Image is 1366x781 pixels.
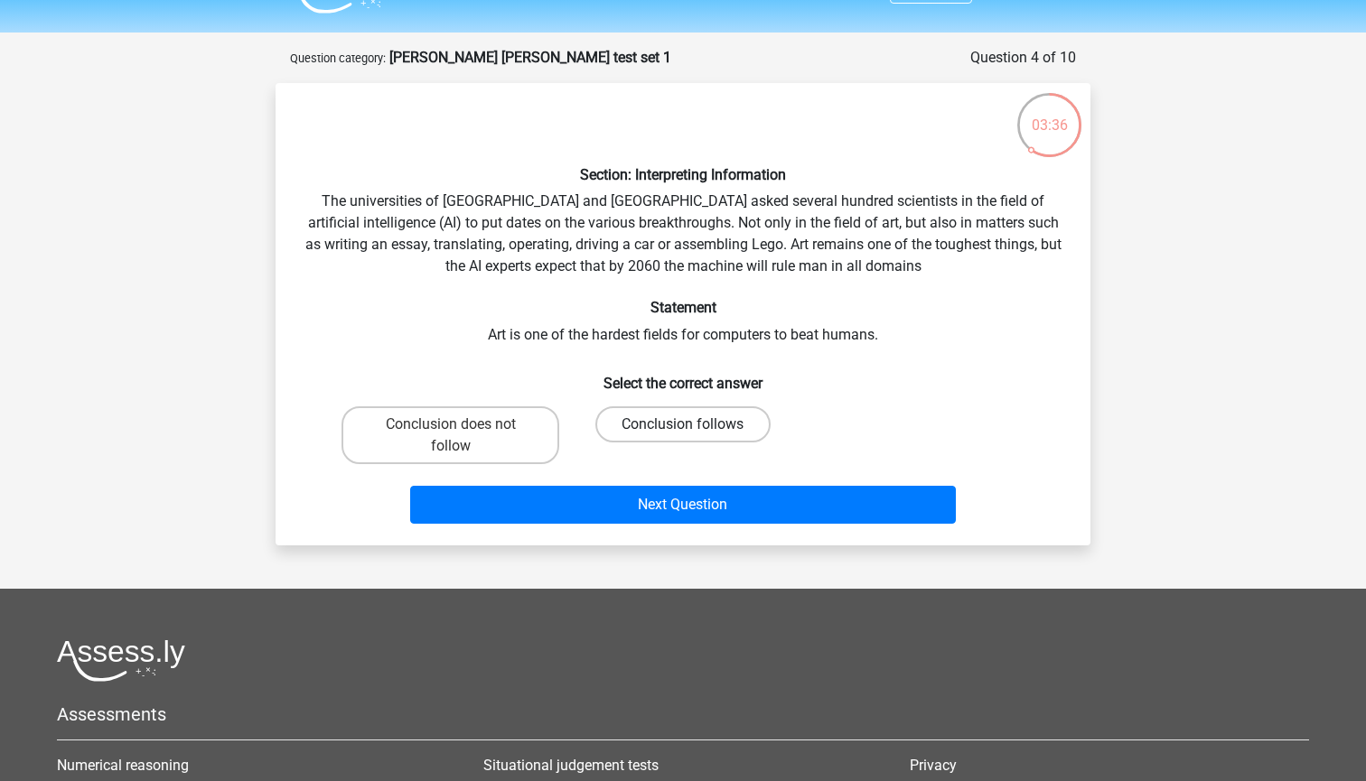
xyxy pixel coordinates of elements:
div: Question 4 of 10 [970,47,1076,69]
div: 03:36 [1015,91,1083,136]
div: The universities of [GEOGRAPHIC_DATA] and [GEOGRAPHIC_DATA] asked several hundred scientists in t... [283,98,1083,531]
h6: Statement [304,299,1062,316]
label: Conclusion follows [595,406,770,442]
strong: [PERSON_NAME] [PERSON_NAME] test set 1 [389,49,671,66]
h6: Section: Interpreting Information [304,166,1062,183]
button: Next Question [410,486,957,524]
h6: Select the correct answer [304,360,1062,392]
small: Question category: [290,51,386,65]
a: Situational judgement tests [483,757,659,774]
a: Privacy [910,757,957,774]
label: Conclusion does not follow [341,406,559,464]
h5: Assessments [57,703,1309,725]
a: Numerical reasoning [57,757,189,774]
img: Assessly logo [57,639,185,682]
